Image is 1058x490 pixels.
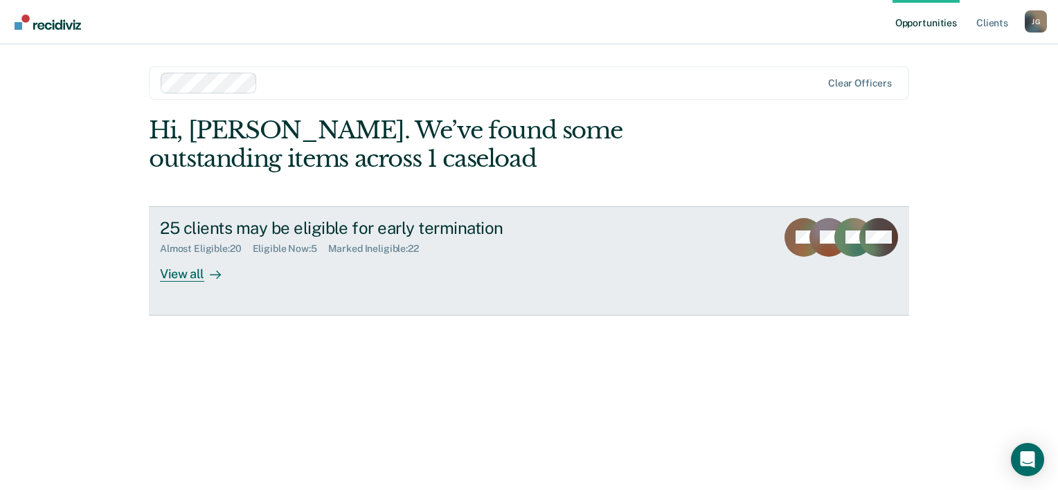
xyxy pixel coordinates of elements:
div: Almost Eligible : 20 [160,243,253,255]
div: View all [160,255,237,282]
div: Clear officers [828,78,892,89]
div: Hi, [PERSON_NAME]. We’ve found some outstanding items across 1 caseload [149,116,757,173]
div: J G [1025,10,1047,33]
div: Eligible Now : 5 [253,243,328,255]
div: Open Intercom Messenger [1011,443,1044,476]
a: 25 clients may be eligible for early terminationAlmost Eligible:20Eligible Now:5Marked Ineligible... [149,206,909,316]
div: 25 clients may be eligible for early termination [160,218,646,238]
img: Recidiviz [15,15,81,30]
button: Profile dropdown button [1025,10,1047,33]
div: Marked Ineligible : 22 [328,243,430,255]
